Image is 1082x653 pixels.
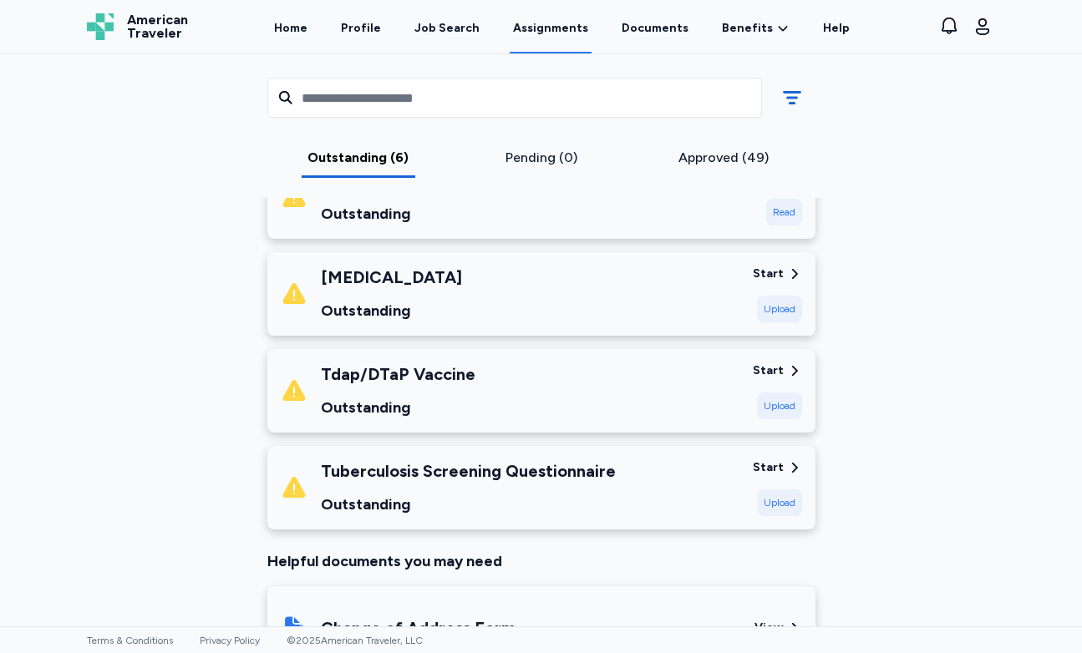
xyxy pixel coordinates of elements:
div: Outstanding (6) [274,148,444,168]
a: Benefits [722,20,790,37]
span: Benefits [722,20,773,37]
a: Privacy Policy [200,635,260,646]
div: Outstanding [321,299,462,322]
div: Read [766,199,802,225]
div: Start [753,459,784,476]
div: Outstanding [321,396,475,419]
img: Logo [87,13,114,40]
a: Terms & Conditions [87,635,173,646]
div: Start [753,362,784,379]
div: Pending (0) [456,148,626,168]
div: Tuberculosis Screening Questionnaire [321,459,616,483]
div: Outstanding [321,493,616,516]
div: Upload [757,489,802,516]
div: Approved (49) [639,148,809,168]
div: Job Search [414,20,480,37]
div: [MEDICAL_DATA] [321,266,462,289]
span: © 2025 American Traveler, LLC [287,635,423,646]
div: Start [753,266,784,282]
div: Tdap/DTaP Vaccine [321,362,475,386]
div: Change of Address Form [321,616,516,640]
div: Outstanding [321,202,584,225]
span: American Traveler [127,13,188,40]
div: Helpful documents you may need [267,549,815,573]
a: Assignments [510,2,592,53]
div: View [754,620,784,636]
div: Upload [757,296,802,322]
div: Upload [757,392,802,419]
